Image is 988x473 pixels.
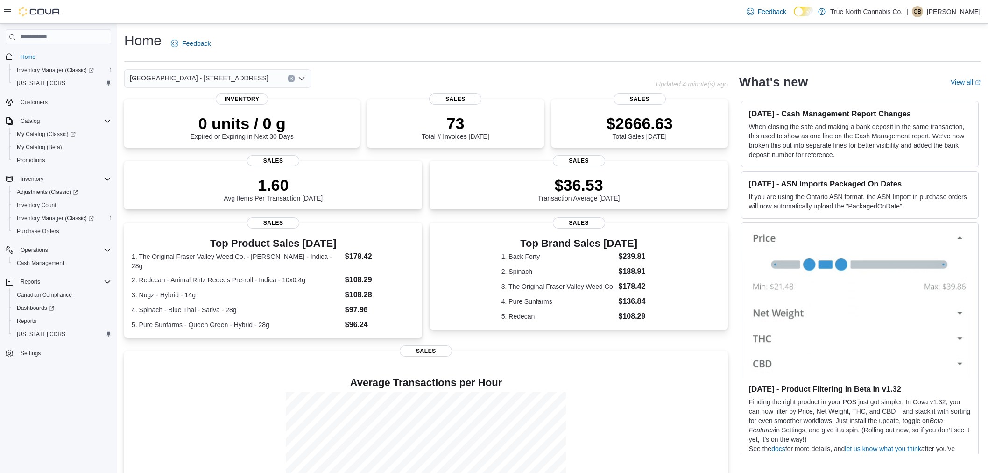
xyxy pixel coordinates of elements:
[17,228,59,235] span: Purchase Orders
[132,252,341,271] dt: 1. The Original Fraser Valley Weed Co. - [PERSON_NAME] - Indica - 28g
[345,251,415,262] dd: $178.42
[191,114,294,140] div: Expired or Expiring in Next 30 Days
[17,115,43,127] button: Catalog
[6,46,111,385] nav: Complex example
[130,72,268,84] span: [GEOGRAPHIC_DATA] - [STREET_ADDRESS]
[619,311,656,322] dd: $108.29
[9,154,115,167] button: Promotions
[9,141,115,154] button: My Catalog (Beta)
[749,397,971,444] p: Finding the right product in your POS just got simpler. In Cova v1.32, you can now filter by Pric...
[429,93,481,105] span: Sales
[619,296,656,307] dd: $136.84
[2,115,115,128] button: Catalog
[9,186,115,199] a: Adjustments (Classic)
[17,276,111,287] span: Reports
[9,225,115,238] button: Purchase Orders
[21,99,48,106] span: Customers
[9,301,115,315] a: Dashboards
[553,217,605,229] span: Sales
[2,244,115,257] button: Operations
[906,6,908,17] p: |
[13,226,63,237] a: Purchase Orders
[13,129,79,140] a: My Catalog (Classic)
[749,109,971,118] h3: [DATE] - Cash Management Report Changes
[17,130,76,138] span: My Catalog (Classic)
[743,2,790,21] a: Feedback
[21,278,40,286] span: Reports
[9,212,115,225] a: Inventory Manager (Classic)
[21,175,43,183] span: Inventory
[9,199,115,212] button: Inventory Count
[13,186,82,198] a: Adjustments (Classic)
[2,172,115,186] button: Inventory
[13,186,111,198] span: Adjustments (Classic)
[13,329,111,340] span: Washington CCRS
[345,289,415,301] dd: $108.28
[17,79,65,87] span: [US_STATE] CCRS
[13,315,111,327] span: Reports
[400,345,452,357] span: Sales
[422,114,489,140] div: Total # Invoices [DATE]
[17,157,45,164] span: Promotions
[132,320,341,330] dt: 5. Pure Sunfarms - Queen Green - Hybrid - 28g
[17,291,72,299] span: Canadian Compliance
[345,304,415,315] dd: $97.96
[17,201,56,209] span: Inventory Count
[9,64,115,77] a: Inventory Manager (Classic)
[912,6,923,17] div: Cynthia Baumhour
[132,275,341,285] dt: 2. Redecan - Animal Rntz Redees Pre-roll - Indica - 10x0.4g
[224,176,323,202] div: Avg Items Per Transaction [DATE]
[132,238,415,249] h3: Top Product Sales [DATE]
[13,78,69,89] a: [US_STATE] CCRS
[17,173,47,185] button: Inventory
[21,246,48,254] span: Operations
[749,122,971,159] p: When closing the safe and making a bank deposit in the same transaction, this used to show as one...
[17,51,111,63] span: Home
[619,266,656,277] dd: $188.91
[9,128,115,141] a: My Catalog (Classic)
[2,346,115,360] button: Settings
[538,176,620,202] div: Transaction Average [DATE]
[13,213,111,224] span: Inventory Manager (Classic)
[614,93,666,105] span: Sales
[17,51,39,63] a: Home
[17,115,111,127] span: Catalog
[21,350,41,357] span: Settings
[13,258,68,269] a: Cash Management
[345,319,415,330] dd: $96.24
[17,173,111,185] span: Inventory
[17,244,111,256] span: Operations
[501,252,615,261] dt: 1. Back Forty
[17,347,111,359] span: Settings
[13,200,60,211] a: Inventory Count
[619,251,656,262] dd: $239.81
[771,445,785,452] a: docs
[17,244,52,256] button: Operations
[13,258,111,269] span: Cash Management
[749,192,971,211] p: If you are using the Ontario ASN format, the ASN Import in purchase orders will now automatically...
[9,315,115,328] button: Reports
[2,275,115,288] button: Reports
[951,79,981,86] a: View allExternal link
[13,142,66,153] a: My Catalog (Beta)
[538,176,620,194] p: $36.53
[191,114,294,133] p: 0 units / 0 g
[17,317,36,325] span: Reports
[975,80,981,86] svg: External link
[17,143,62,151] span: My Catalog (Beta)
[17,276,44,287] button: Reports
[17,215,94,222] span: Inventory Manager (Classic)
[9,257,115,270] button: Cash Management
[132,290,341,300] dt: 3. Nugz - Hybrid - 14g
[2,50,115,64] button: Home
[167,34,214,53] a: Feedback
[9,328,115,341] button: [US_STATE] CCRS
[13,142,111,153] span: My Catalog (Beta)
[13,289,76,301] a: Canadian Compliance
[13,155,111,166] span: Promotions
[422,114,489,133] p: 73
[17,304,54,312] span: Dashboards
[656,80,728,88] p: Updated 4 minute(s) ago
[132,377,720,388] h4: Average Transactions per Hour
